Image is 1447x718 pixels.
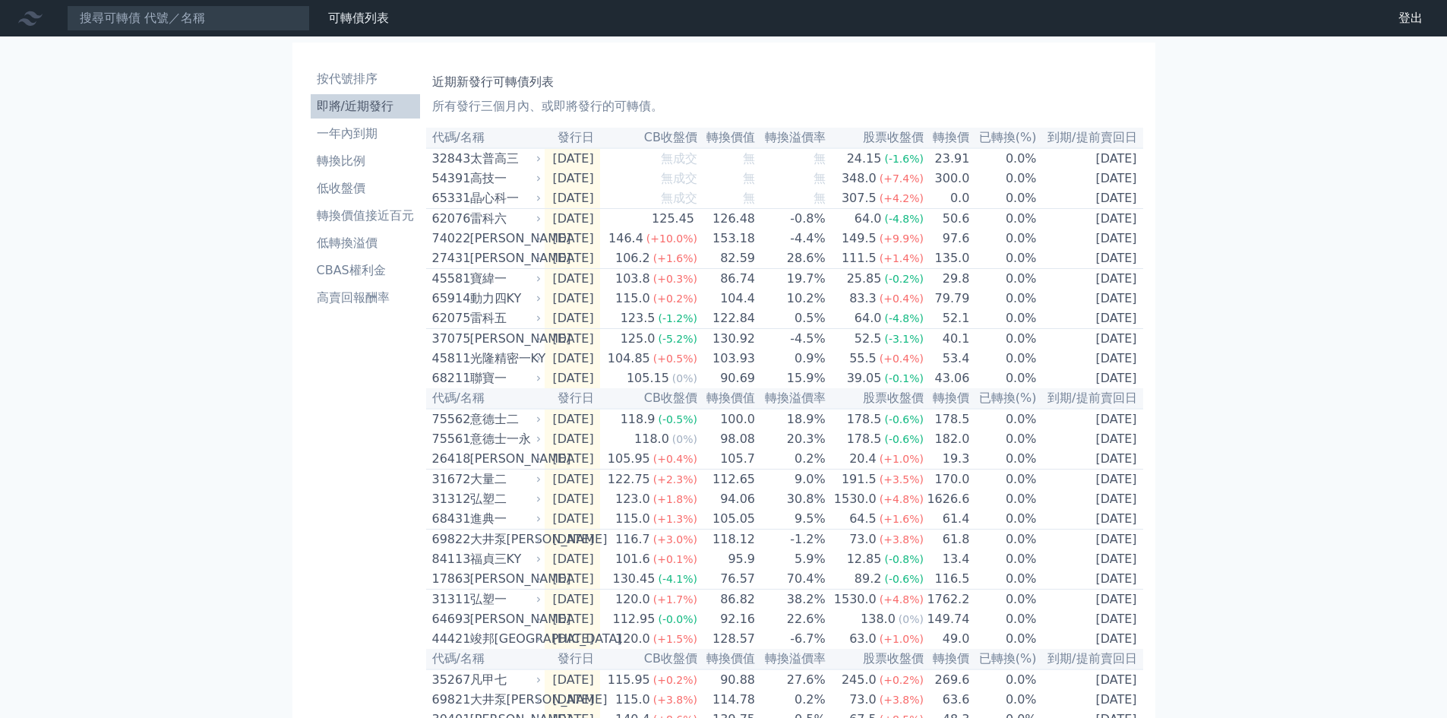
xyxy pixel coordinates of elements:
span: (+10.0%) [646,232,697,245]
td: 0.0% [970,509,1037,530]
td: 94.06 [698,489,756,509]
td: 0.0% [970,289,1037,308]
span: (+3.0%) [653,533,697,546]
a: 登出 [1386,6,1435,30]
span: (-4.1%) [658,573,697,585]
td: 153.18 [698,229,756,248]
td: 0.0% [970,470,1037,490]
td: 23.91 [924,148,970,169]
div: 12.85 [844,550,885,568]
td: [DATE] [1038,590,1143,610]
td: 28.6% [756,248,826,269]
div: 84113 [432,550,466,568]
a: 一年內到期 [311,122,420,146]
td: 0.2% [756,449,826,470]
td: 170.0 [924,470,970,490]
td: 20.3% [756,429,826,449]
td: [DATE] [545,229,600,248]
td: 53.4 [924,349,970,368]
td: [DATE] [1038,530,1143,550]
td: 0.0% [970,549,1037,569]
div: 75562 [432,410,466,429]
div: 178.5 [844,430,885,448]
td: 0.5% [756,308,826,329]
td: [DATE] [545,509,600,530]
div: 101.6 [612,550,653,568]
div: 弘塑一 [470,590,539,609]
td: [DATE] [545,148,600,169]
input: 搜尋可轉債 代號／名稱 [67,5,310,31]
span: (+2.3%) [653,473,697,486]
td: 15.9% [756,368,826,388]
li: 低收盤價 [311,179,420,198]
td: [DATE] [545,368,600,388]
div: 27431 [432,249,466,267]
div: 晶心科一 [470,189,539,207]
td: 1762.2 [924,590,970,610]
div: 125.45 [649,210,697,228]
div: 115.0 [612,510,653,528]
td: 104.4 [698,289,756,308]
span: (-3.1%) [884,333,924,345]
span: (-0.6%) [884,573,924,585]
th: 轉換價值 [698,128,756,148]
div: 64.0 [851,309,885,327]
td: 0.0% [970,188,1037,209]
td: 0.0 [924,188,970,209]
td: 122.84 [698,308,756,329]
td: 79.79 [924,289,970,308]
td: [DATE] [545,269,600,289]
div: 75561 [432,430,466,448]
td: [DATE] [1038,329,1143,350]
th: 到期/提前賣回日 [1038,128,1143,148]
th: 發行日 [545,388,600,409]
td: 38.2% [756,590,826,610]
td: 105.7 [698,449,756,470]
td: [DATE] [545,329,600,350]
td: [DATE] [1038,509,1143,530]
td: [DATE] [1038,569,1143,590]
span: (-0.5%) [658,413,697,425]
td: [DATE] [545,549,600,569]
div: 54391 [432,169,466,188]
span: (+0.4%) [653,453,697,465]
div: 26418 [432,450,466,468]
td: [DATE] [1038,409,1143,429]
div: 45811 [432,350,466,368]
div: 高技一 [470,169,539,188]
span: (+9.9%) [880,232,924,245]
div: 64.5 [846,510,880,528]
div: 31672 [432,470,466,489]
div: 106.2 [612,249,653,267]
span: (+0.1%) [653,553,697,565]
div: 83.3 [846,289,880,308]
td: [DATE] [1038,470,1143,490]
div: 意德士一永 [470,430,539,448]
td: 0.0% [970,148,1037,169]
td: 18.9% [756,409,826,429]
div: 25.85 [844,270,885,288]
th: 轉換溢價率 [756,388,826,409]
div: 149.5 [839,229,880,248]
div: 光隆精密一KY [470,350,539,368]
td: -4.4% [756,229,826,248]
li: 低轉換溢價 [311,234,420,252]
td: 0.0% [970,409,1037,429]
td: 0.0% [970,169,1037,188]
div: 弘塑二 [470,490,539,508]
td: 126.48 [698,209,756,229]
li: 按代號排序 [311,70,420,88]
td: 70.4% [756,569,826,590]
div: 福貞三KY [470,550,539,568]
td: [DATE] [545,248,600,269]
div: 104.85 [605,350,653,368]
div: 1530.0 [831,590,880,609]
a: 低轉換溢價 [311,231,420,255]
div: 69822 [432,530,466,549]
th: 轉換價值 [698,388,756,409]
td: 86.74 [698,269,756,289]
div: 1530.0 [831,490,880,508]
td: [DATE] [545,409,600,429]
span: (+0.2%) [653,293,697,305]
td: 40.1 [924,329,970,350]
